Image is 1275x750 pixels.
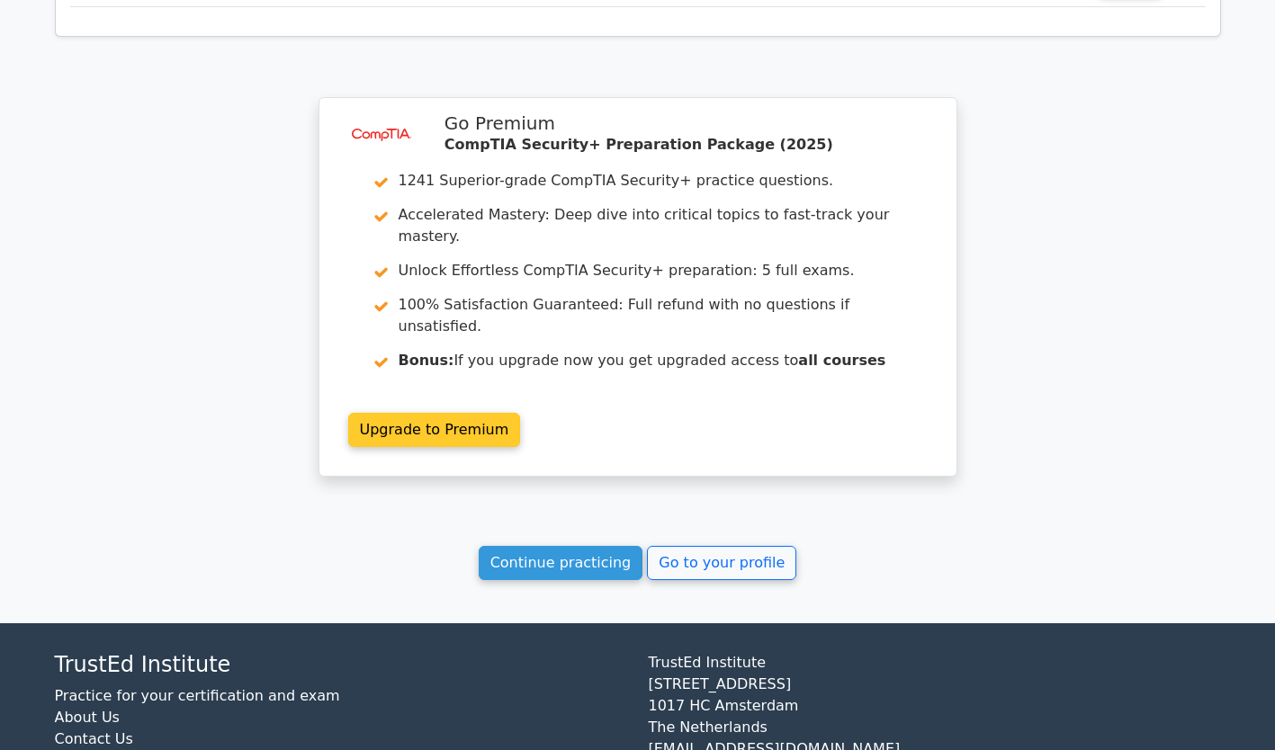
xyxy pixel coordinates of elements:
a: Continue practicing [479,546,643,580]
a: About Us [55,709,120,726]
h4: TrustEd Institute [55,652,627,678]
a: Go to your profile [647,546,796,580]
a: Contact Us [55,730,133,747]
a: Upgrade to Premium [348,413,521,447]
a: Practice for your certification and exam [55,687,340,704]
